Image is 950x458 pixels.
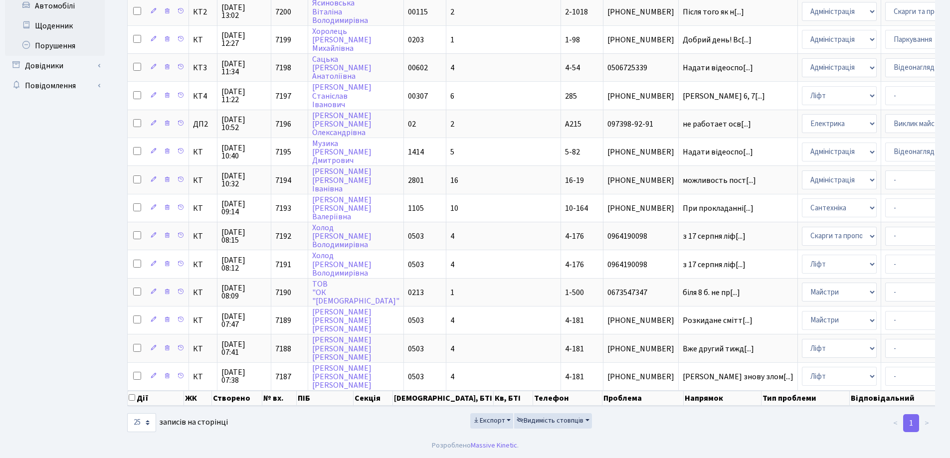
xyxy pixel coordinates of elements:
span: КТ [193,316,213,324]
span: [DATE] 10:32 [221,172,267,188]
span: [DATE] 13:02 [221,3,267,19]
a: [PERSON_NAME]СтаніславІванович [312,82,372,110]
span: 7199 [275,34,291,45]
span: 7194 [275,175,291,186]
span: 1 [450,287,454,298]
span: [PERSON_NAME] знову злом[...] [683,371,793,382]
span: [DATE] 08:09 [221,284,267,300]
span: КТ4 [193,92,213,100]
span: 1-98 [565,34,580,45]
span: 7193 [275,203,291,214]
span: КТ [193,261,213,269]
span: 7200 [275,6,291,17]
span: 0503 [408,315,424,326]
a: 1 [903,414,919,432]
span: 7190 [275,287,291,298]
span: 10 [450,203,458,214]
button: Експорт [470,413,514,429]
a: [PERSON_NAME][PERSON_NAME][PERSON_NAME] [312,363,372,391]
span: 4 [450,343,454,354]
span: [DATE] 08:12 [221,256,267,272]
span: 10-164 [565,203,588,214]
span: КТ [193,148,213,156]
span: 0964190098 [607,232,674,240]
span: КТ3 [193,64,213,72]
span: КТ [193,232,213,240]
a: Порушення [5,36,105,56]
a: Повідомлення [5,76,105,96]
a: [PERSON_NAME][PERSON_NAME][PERSON_NAME] [312,335,372,363]
a: Сацька[PERSON_NAME]Анатоліївна [312,54,372,82]
span: КТ [193,289,213,297]
span: 1414 [408,147,424,157]
span: 7188 [275,343,291,354]
span: 16 [450,175,458,186]
span: 4 [450,259,454,270]
span: 4-181 [565,371,584,382]
span: 1 [450,34,454,45]
span: 4 [450,231,454,242]
th: Кв, БТІ [494,391,533,406]
span: [DATE] 11:34 [221,60,267,76]
span: 1-500 [565,287,584,298]
th: № вх. [262,391,297,406]
th: Відповідальний [850,391,940,406]
span: 097398-92-91 [607,120,674,128]
span: 7187 [275,371,291,382]
span: з 17 серпня ліф[...] [683,259,746,270]
span: 285 [565,91,577,102]
span: 00115 [408,6,428,17]
span: 4-176 [565,259,584,270]
span: КТ [193,373,213,381]
span: КТ [193,204,213,212]
span: [PHONE_NUMBER] [607,176,674,184]
span: 7191 [275,259,291,270]
a: Музика[PERSON_NAME]Дмитрович [312,138,372,166]
span: 16-19 [565,175,584,186]
span: [PERSON_NAME] 6, 7[...] [683,91,765,102]
a: [PERSON_NAME][PERSON_NAME][PERSON_NAME] [312,306,372,334]
a: Холод[PERSON_NAME]Володимирівна [312,251,372,279]
span: 7195 [275,147,291,157]
span: можливость пост[...] [683,175,756,186]
span: Добрий день! Вс[...] [683,34,752,45]
a: [PERSON_NAME][PERSON_NAME]Олександрівна [312,110,372,138]
span: 2 [450,6,454,17]
th: Тип проблеми [761,391,850,406]
span: [DATE] 10:52 [221,116,267,132]
span: 0506725339 [607,64,674,72]
span: [DATE] 07:38 [221,368,267,384]
span: [PHONE_NUMBER] [607,36,674,44]
span: біля 8 б. не пр[...] [683,287,740,298]
span: Надати відеоспо[...] [683,147,753,157]
span: 5 [450,147,454,157]
span: Експорт [473,416,505,426]
span: [DATE] 12:27 [221,31,267,47]
a: Massive Kinetic [471,440,517,451]
span: 5-82 [565,147,580,157]
th: Створено [212,391,262,406]
span: Розкидане смітт[...] [683,315,753,326]
span: не работает осв[...] [683,119,751,130]
span: 00307 [408,91,428,102]
span: КТ [193,176,213,184]
span: 0213 [408,287,424,298]
button: Видимість стовпців [514,413,592,429]
span: 4 [450,62,454,73]
span: з 17 серпня ліф[...] [683,231,746,242]
span: 0203 [408,34,424,45]
span: [PHONE_NUMBER] [607,92,674,100]
th: ЖК [184,391,212,406]
span: ДП2 [193,120,213,128]
span: 4 [450,371,454,382]
span: [DATE] 07:47 [221,312,267,328]
span: [DATE] 10:40 [221,144,267,160]
a: [PERSON_NAME][PERSON_NAME]Іванівна [312,166,372,194]
span: 0503 [408,343,424,354]
span: Надати відеоспо[...] [683,62,753,73]
th: [DEMOGRAPHIC_DATA], БТІ [393,391,494,406]
th: Телефон [533,391,602,406]
span: 4-176 [565,231,584,242]
span: 0673547347 [607,289,674,297]
th: Секція [354,391,393,406]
